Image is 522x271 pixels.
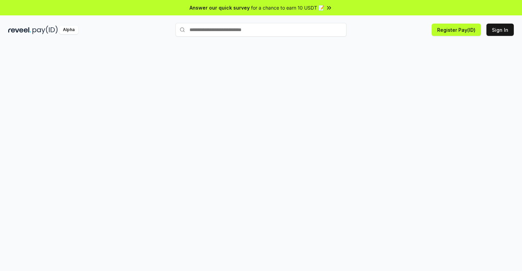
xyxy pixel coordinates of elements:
[251,4,324,11] span: for a chance to earn 10 USDT 📝
[32,26,58,34] img: pay_id
[59,26,78,34] div: Alpha
[486,24,514,36] button: Sign In
[432,24,481,36] button: Register Pay(ID)
[190,4,250,11] span: Answer our quick survey
[8,26,31,34] img: reveel_dark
